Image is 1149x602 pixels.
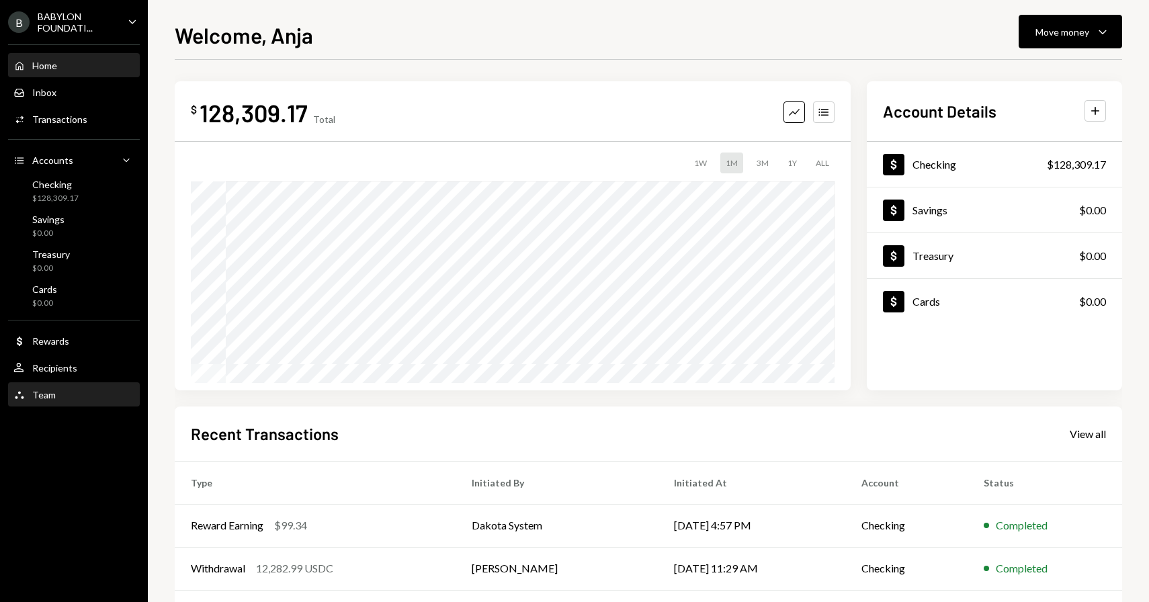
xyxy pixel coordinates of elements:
[8,279,140,312] a: Cards$0.00
[175,461,456,504] th: Type
[456,547,658,590] td: [PERSON_NAME]
[912,204,947,216] div: Savings
[720,153,743,173] div: 1M
[782,153,802,173] div: 1Y
[8,148,140,172] a: Accounts
[8,245,140,277] a: Treasury$0.00
[191,560,245,576] div: Withdrawal
[1079,202,1106,218] div: $0.00
[1070,426,1106,441] a: View all
[175,21,313,48] h1: Welcome, Anja
[867,187,1122,232] a: Savings$0.00
[32,87,56,98] div: Inbox
[845,461,968,504] th: Account
[912,295,940,308] div: Cards
[32,179,79,190] div: Checking
[968,461,1122,504] th: Status
[8,175,140,207] a: Checking$128,309.17
[658,461,845,504] th: Initiated At
[1079,248,1106,264] div: $0.00
[274,517,307,533] div: $99.34
[1070,427,1106,441] div: View all
[8,11,30,33] div: B
[845,504,968,547] td: Checking
[32,193,79,204] div: $128,309.17
[38,11,117,34] div: BABYLON FOUNDATI...
[1079,294,1106,310] div: $0.00
[658,504,845,547] td: [DATE] 4:57 PM
[313,114,335,125] div: Total
[32,298,57,309] div: $0.00
[912,249,953,262] div: Treasury
[658,547,845,590] td: [DATE] 11:29 AM
[867,279,1122,324] a: Cards$0.00
[8,107,140,131] a: Transactions
[8,355,140,380] a: Recipients
[810,153,835,173] div: ALL
[8,210,140,242] a: Savings$0.00
[32,114,87,125] div: Transactions
[883,100,996,122] h2: Account Details
[8,329,140,353] a: Rewards
[456,504,658,547] td: Dakota System
[191,517,263,533] div: Reward Earning
[1019,15,1122,48] button: Move money
[32,155,73,166] div: Accounts
[191,423,339,445] h2: Recent Transactions
[1035,25,1089,39] div: Move money
[845,547,968,590] td: Checking
[32,362,77,374] div: Recipients
[191,103,197,116] div: $
[32,263,70,274] div: $0.00
[32,60,57,71] div: Home
[32,284,57,295] div: Cards
[1047,157,1106,173] div: $128,309.17
[8,53,140,77] a: Home
[867,142,1122,187] a: Checking$128,309.17
[32,228,65,239] div: $0.00
[996,560,1048,576] div: Completed
[8,80,140,104] a: Inbox
[32,389,56,400] div: Team
[32,335,69,347] div: Rewards
[996,517,1048,533] div: Completed
[689,153,712,173] div: 1W
[867,233,1122,278] a: Treasury$0.00
[200,97,308,128] div: 128,309.17
[256,560,333,576] div: 12,282.99 USDC
[32,249,70,260] div: Treasury
[912,158,956,171] div: Checking
[751,153,774,173] div: 3M
[8,382,140,406] a: Team
[32,214,65,225] div: Savings
[456,461,658,504] th: Initiated By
